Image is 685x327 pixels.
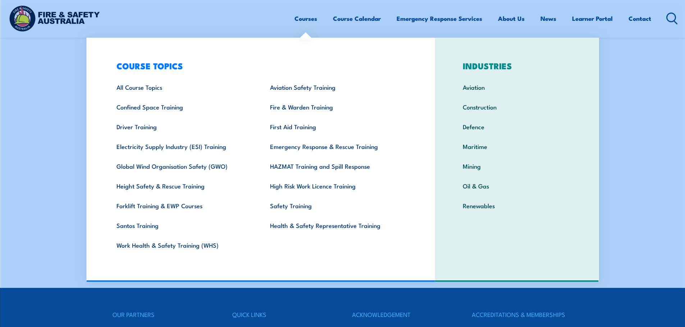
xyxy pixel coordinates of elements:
[352,309,453,319] h4: ACKNOWLEDGEMENT
[452,77,582,97] a: Aviation
[572,9,613,28] a: Learner Portal
[105,196,259,215] a: Forklift Training & EWP Courses
[259,176,412,196] a: High Risk Work Licence Training
[105,77,259,97] a: All Course Topics
[452,196,582,215] a: Renewables
[259,156,412,176] a: HAZMAT Training and Spill Response
[452,176,582,196] a: Oil & Gas
[333,9,381,28] a: Course Calendar
[498,9,525,28] a: About Us
[105,156,259,176] a: Global Wind Organisation Safety (GWO)
[105,97,259,117] a: Confined Space Training
[105,215,259,235] a: Santos Training
[452,97,582,117] a: Construction
[452,156,582,176] a: Mining
[452,117,582,136] a: Defence
[259,97,412,117] a: Fire & Warden Training
[232,309,333,319] h4: QUICK LINKS
[105,117,259,136] a: Driver Training
[105,176,259,196] a: Height Safety & Rescue Training
[259,196,412,215] a: Safety Training
[629,9,651,28] a: Contact
[259,117,412,136] a: First Aid Training
[472,309,572,319] h4: ACCREDITATIONS & MEMBERSHIPS
[259,136,412,156] a: Emergency Response & Rescue Training
[259,77,412,97] a: Aviation Safety Training
[113,309,213,319] h4: OUR PARTNERS
[540,9,556,28] a: News
[105,61,412,71] h3: COURSE TOPICS
[452,136,582,156] a: Maritime
[259,215,412,235] a: Health & Safety Representative Training
[294,9,317,28] a: Courses
[452,61,582,71] h3: INDUSTRIES
[397,9,482,28] a: Emergency Response Services
[105,235,259,255] a: Work Health & Safety Training (WHS)
[105,136,259,156] a: Electricity Supply Industry (ESI) Training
